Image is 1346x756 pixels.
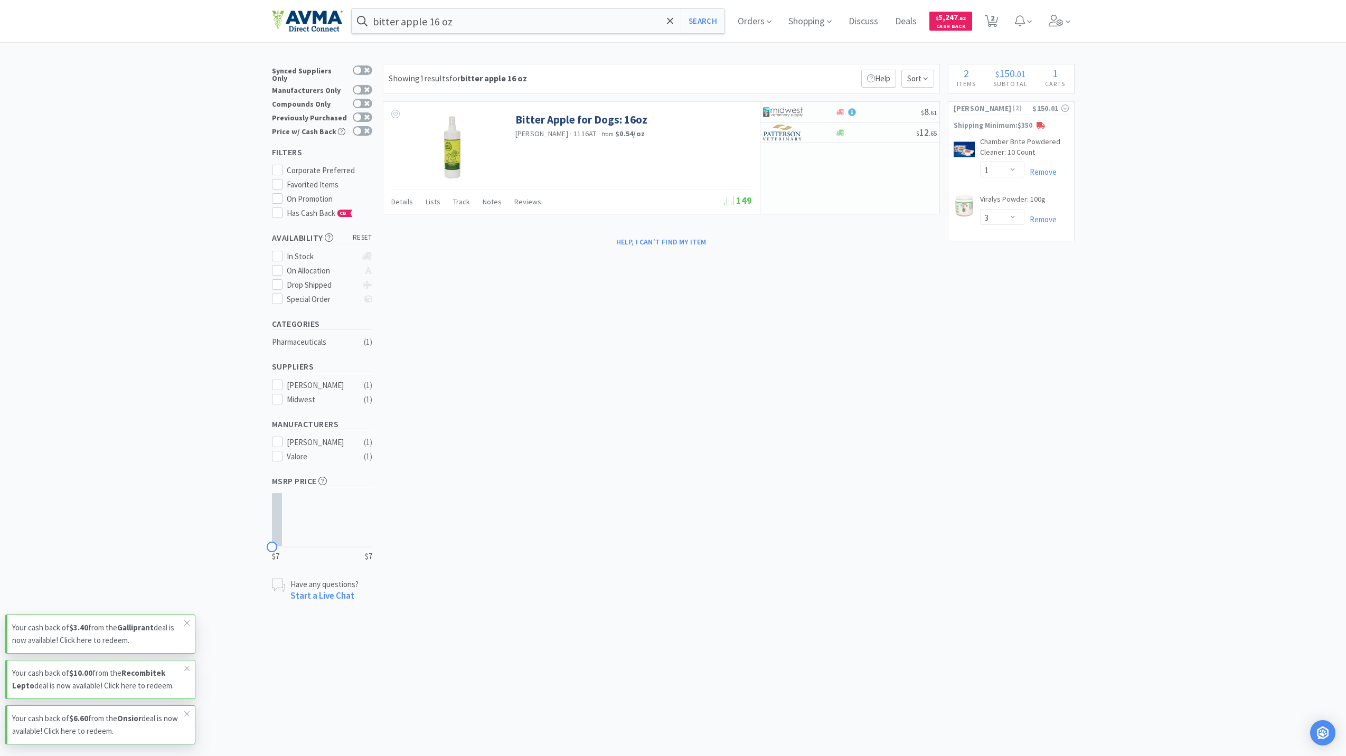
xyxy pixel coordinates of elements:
div: In Stock [287,250,357,263]
span: · [598,129,600,138]
img: e4e33dab9f054f5782a47901c742baa9_102.png [272,10,343,32]
div: [PERSON_NAME] [287,436,352,449]
div: ( 1 ) [364,393,372,406]
a: Bitter Apple for Dogs: 16oz [515,112,647,127]
span: $ [921,109,924,117]
h5: Manufacturers [272,418,372,430]
div: Valore [287,450,352,463]
div: Manufacturers Only [272,85,347,94]
div: ( 1 ) [364,450,372,463]
span: 1116AT [573,129,597,138]
span: Notes [483,197,502,206]
strong: $10.00 [69,668,92,678]
a: $5,247.62Cash Back [929,7,972,35]
span: Details [391,197,413,206]
div: . [985,68,1037,79]
span: 5,247 [936,12,966,22]
span: 149 [724,194,752,206]
span: CB [338,210,349,216]
div: Compounds Only [272,99,347,108]
h4: Items [948,79,985,89]
img: f5e969b455434c6296c6d81ef179fa71_3.png [763,125,803,140]
h5: Availability [272,232,372,244]
a: [PERSON_NAME] [515,129,568,138]
span: Lists [426,197,440,206]
p: Your cash back of from the deal is now available! Click here to redeem. [12,667,184,692]
p: Have any questions? [290,579,359,590]
div: Favorited Items [287,178,372,191]
span: $7 [272,550,279,563]
a: Chamber Brite Powdered Cleaner: 10 Count [980,137,1069,162]
img: ff8b1f86c83b42a69be06ecb04b78206_67817.jpeg [954,139,975,160]
span: 01 [1017,69,1025,79]
div: Previously Purchased [272,112,347,121]
h4: Carts [1037,79,1074,89]
a: Discuss [844,17,882,26]
strong: $0.54 / oz [615,129,645,138]
span: [PERSON_NAME] [954,102,1012,114]
a: Remove [1024,214,1057,224]
span: Reviews [514,197,541,206]
div: Price w/ Cash Back [272,126,347,135]
span: 12 [916,126,937,138]
p: Help [861,70,896,88]
img: cd513c7df0e747d78eb9ebad30730ee1_73857.jpeg [954,195,975,216]
span: 150 [999,67,1015,80]
span: 2 [964,67,969,80]
span: $7 [365,550,372,563]
h5: Suppliers [272,361,372,373]
span: from [602,130,614,138]
span: for [449,73,527,83]
a: Start a Live Chat [290,590,354,601]
h5: Categories [272,318,372,330]
a: Remove [1024,167,1057,177]
strong: Galliprant [117,622,154,632]
div: On Allocation [287,264,357,277]
div: Drop Shipped [287,279,357,291]
div: Open Intercom Messenger [1310,720,1335,745]
span: 8 [921,106,937,118]
button: Help, I can't find my item [610,233,713,251]
div: $150.01 [1032,102,1068,114]
img: 4dd14cff54a648ac9e977f0c5da9bc2e_5.png [763,104,803,120]
a: Deals [891,17,921,26]
input: Search by item, sku, manufacturer, ingredient, size... [352,9,725,33]
div: ( 1 ) [364,379,372,392]
div: Midwest [287,393,352,406]
p: Your cash back of from the deal is now available! Click here to redeem. [12,712,184,738]
span: · [570,129,572,138]
a: 2 [981,18,1002,27]
span: Has Cash Back [287,208,353,218]
div: Pharmaceuticals [272,336,357,348]
div: [PERSON_NAME] [287,379,352,392]
span: $ [936,15,938,22]
span: Sort [901,70,934,88]
span: . 61 [929,109,937,117]
div: Special Order [287,293,357,306]
p: Shipping Minimum: $350 [948,120,1074,131]
span: $ [995,69,999,79]
button: Search [681,9,724,33]
div: On Promotion [287,193,372,205]
span: ( 2 ) [1011,103,1032,114]
p: Your cash back of from the deal is now available! Click here to redeem. [12,621,184,647]
div: Showing 1 results [389,72,527,86]
span: Cash Back [936,24,966,31]
span: reset [353,232,372,243]
div: Synced Suppliers Only [272,65,347,82]
span: . 62 [958,15,966,22]
img: a03ca31bd12544b8a274faac5fe999af_136028.jpeg [418,112,486,181]
h5: Filters [272,146,372,158]
div: ( 1 ) [364,336,372,348]
div: Corporate Preferred [287,164,372,177]
span: Track [453,197,470,206]
span: . 65 [929,129,937,137]
strong: $6.60 [69,713,88,723]
strong: Onsior [117,713,142,723]
strong: bitter apple 16 oz [460,73,527,83]
div: ( 1 ) [364,436,372,449]
span: 1 [1052,67,1058,80]
strong: $3.40 [69,622,88,632]
h4: Subtotal [985,79,1037,89]
a: Viralys Powder: 100g [980,194,1046,209]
